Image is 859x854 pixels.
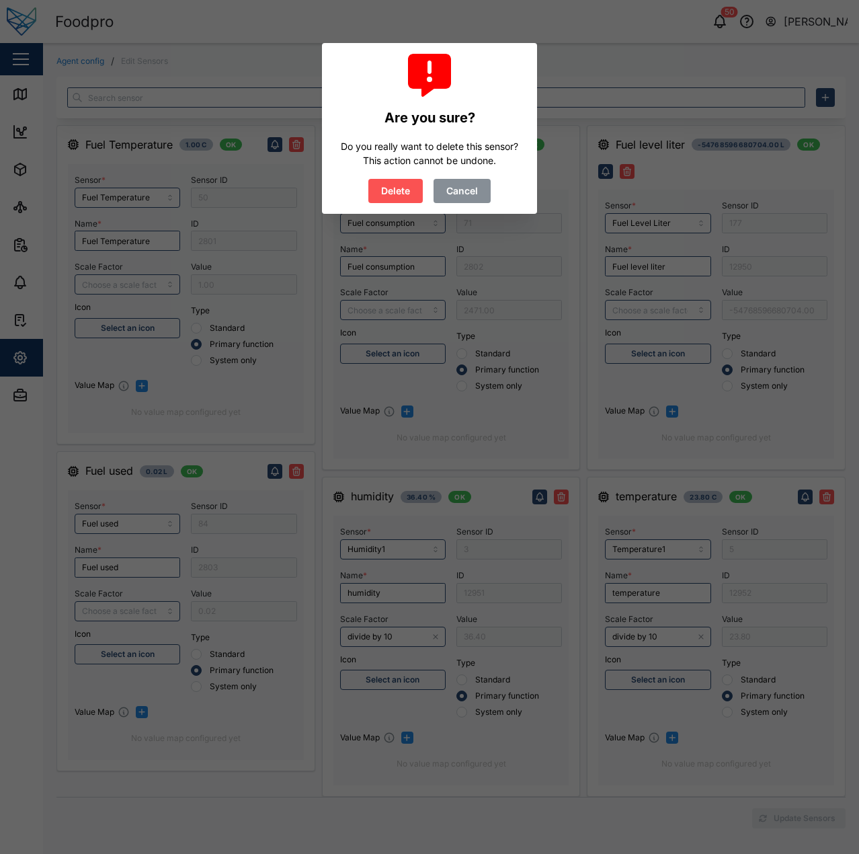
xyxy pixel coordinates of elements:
[384,108,475,128] div: Are you sure?
[381,180,410,202] span: Delete
[368,179,423,203] button: Delete
[333,139,526,168] div: Do you really want to delete this sensor? This action cannot be undone.
[446,180,478,202] span: Cancel
[434,179,491,203] button: Cancel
